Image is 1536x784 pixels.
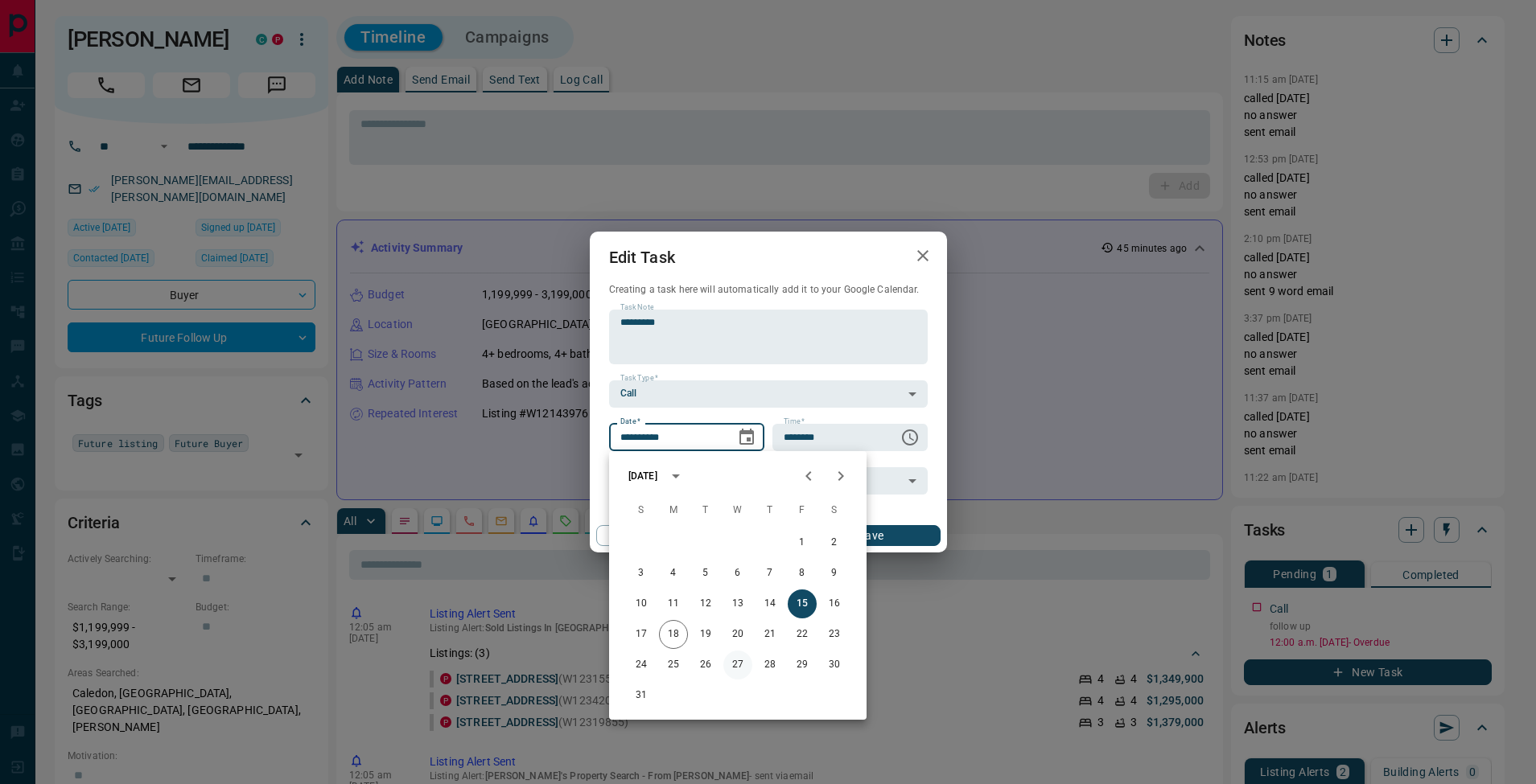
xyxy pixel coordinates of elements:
button: 30 [820,651,849,679]
button: 2 [820,528,849,557]
button: 24 [627,651,656,679]
button: calendar view is open, switch to year view [662,462,690,490]
span: Monday [659,495,688,527]
button: 25 [659,651,688,679]
button: 27 [723,651,752,679]
button: Next month [825,460,857,492]
button: Save [802,525,940,546]
button: 29 [788,651,817,679]
button: 28 [756,651,784,679]
button: 10 [627,589,656,618]
span: Wednesday [723,495,752,527]
span: Saturday [820,495,849,527]
button: 31 [627,681,656,710]
button: 23 [820,620,849,649]
button: 16 [820,589,849,618]
button: 5 [691,559,720,588]
div: [DATE] [628,469,657,483]
button: 12 [691,589,720,618]
button: 4 [659,559,688,588]
button: Choose time, selected time is 12:00 AM [894,421,926,454]
button: 21 [756,620,784,649]
button: 17 [627,620,656,649]
label: Date [620,417,640,427]
span: Tuesday [691,495,720,527]
label: Time [784,417,805,427]
h2: Edit Task [590,232,694,283]
button: 20 [723,620,752,649]
button: 8 [788,559,817,588]
button: 15 [788,589,817,618]
button: Choose date, selected date is Aug 15, 2025 [731,421,763,454]
label: Task Type [620,373,658,384]
button: 19 [691,620,720,649]
label: Task Note [620,302,653,313]
button: Cancel [596,525,734,546]
button: 6 [723,559,752,588]
button: 3 [627,559,656,588]
button: 18 [659,620,688,649]
button: 9 [820,559,849,588]
button: 13 [723,589,752,618]
button: 1 [788,528,817,557]
span: Friday [788,495,817,527]
span: Sunday [627,495,656,527]
button: 26 [691,651,720,679]
button: 22 [788,620,817,649]
button: 14 [756,589,784,618]
button: 11 [659,589,688,618]
div: Call [609,380,928,408]
button: Previous month [793,460,825,492]
span: Thursday [756,495,784,527]
p: Creating a task here will automatically add it to your Google Calendar. [609,283,928,297]
button: 7 [756,559,784,588]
